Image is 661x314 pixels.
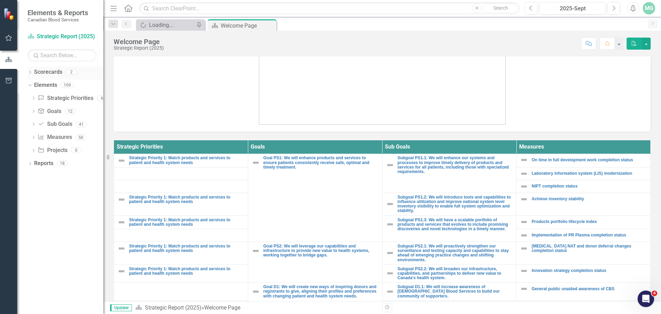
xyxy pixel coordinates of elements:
a: Subgoal PS1.1: We will enhance our systems and processes to improve timely delivery of products a... [398,156,513,174]
button: 2025-Sept [539,2,606,14]
a: Goal PS1: We will enhance products and services to ensure patients consistently receive safe, opt... [263,156,379,170]
td: Double-Click to Edit Right Click for Context Menu [382,215,516,242]
div: Loading... [149,21,195,29]
a: Strategic Priority 1: Match products and services to patient and health system needs [129,218,244,227]
div: 0 [71,148,82,153]
div: 18 [57,161,68,166]
button: MG [643,2,655,14]
a: Measures [38,133,72,141]
img: Not Defined [117,267,126,275]
td: Double-Click to Edit Right Click for Context Menu [516,180,651,193]
a: General public unaided awareness of CBS [532,287,647,291]
iframe: Intercom live chat [638,291,654,307]
td: Double-Click to Edit Right Click for Context Menu [114,193,248,215]
a: Strategic Priorities [38,94,93,102]
img: Not Defined [117,218,126,226]
td: Double-Click to Edit Right Click for Context Menu [516,229,651,242]
img: Not Defined [252,159,260,167]
a: Goal PS2: We will leverage our capabilities and infrastructure to provide new value to health sys... [263,244,379,258]
img: Not Defined [252,287,260,296]
div: Welcome Page [221,21,275,30]
div: 109 [61,82,74,88]
span: Search [493,5,508,11]
a: Sub Goals [38,120,72,128]
td: Double-Click to Edit Right Click for Context Menu [382,283,516,301]
a: Strategic Report (2025) [145,304,201,311]
a: Elements [34,81,57,89]
a: Achieve inventory stability [532,197,647,201]
img: ClearPoint Strategy [3,8,15,20]
span: Updater [110,304,132,311]
div: » [135,304,377,312]
a: Goals [38,108,61,115]
div: 6 [97,95,108,101]
a: Innovation strategy completion status [532,269,647,273]
input: Search Below... [28,49,96,61]
td: Double-Click to Edit Right Click for Context Menu [114,242,248,264]
img: Not Defined [520,267,528,275]
button: Search [483,3,518,13]
img: Not Defined [520,231,528,240]
a: Strategic Priority 1: Match products and services to patient and health system needs [129,267,244,276]
td: Double-Click to Edit Right Click for Context Menu [114,154,248,167]
td: Double-Click to Edit Right Click for Context Menu [248,154,382,242]
a: Strategic Priority 1: Match products and services to patient and health system needs [129,195,244,204]
div: Welcome Page [204,304,240,311]
td: Double-Click to Edit Right Click for Context Menu [382,242,516,264]
td: Double-Click to Edit Right Click for Context Menu [114,301,248,314]
img: Not Defined [520,182,528,191]
td: Double-Click to Edit Right Click for Context Menu [382,264,516,283]
td: Double-Click to Edit Right Click for Context Menu [516,242,651,264]
td: Double-Click to Edit Right Click for Context Menu [248,242,382,282]
img: Not Defined [386,269,394,277]
td: Double-Click to Edit Right Click for Context Menu [382,301,516,314]
div: 41 [76,121,87,127]
a: On time in full development work completion status [532,158,647,162]
a: Scorecards [34,68,62,76]
img: Not Defined [386,220,394,229]
td: Double-Click to Edit Right Click for Context Menu [114,215,248,229]
img: Not Defined [117,244,126,253]
a: Laboratory information system (LIS) modernization [532,171,647,176]
img: Not Defined [520,156,528,164]
a: Loading... [138,21,195,29]
div: 2 [66,69,77,75]
a: NIPT completion status [532,184,647,189]
a: Subgoal PS1.3: We will have a scalable portfolio of products and services that evolves to include... [398,218,513,232]
td: Double-Click to Edit Right Click for Context Menu [516,167,651,180]
div: 2025-Sept [542,4,603,13]
a: Goal D1: We will create new ways of inspiring donors and registrants to give, aligning their prof... [263,285,379,298]
a: Projects [38,146,67,154]
input: Search ClearPoint... [139,2,520,14]
a: Products portfolio lifecycle index [532,220,647,224]
a: Strategic Priority 1: Match products and services to patient and health system needs [129,156,244,165]
img: Not Defined [520,244,528,253]
div: Strategic Report (2025) [114,45,164,51]
div: Welcome Page [114,38,164,45]
a: Strategic Priority 1: Match products and services to patient and health system needs [129,244,244,253]
td: Double-Click to Edit Right Click for Context Menu [382,193,516,215]
span: 4 [652,291,657,296]
img: Not Defined [386,249,394,257]
td: Double-Click to Edit Right Click for Context Menu [382,154,516,193]
img: Not Defined [252,247,260,255]
td: Double-Click to Edit Right Click for Context Menu [516,264,651,283]
a: Subgoal PS1.2: We will introduce tools and capabilities to influence utilization and improve nati... [398,195,513,213]
a: Subgoal D1.1: We will increase awareness of [DEMOGRAPHIC_DATA] Blood Services to build our commun... [398,285,513,298]
span: Elements & Reports [28,9,88,17]
a: Reports [34,160,53,168]
a: [MEDICAL_DATA] NAT and donor deferral changes completion status [532,244,647,253]
td: Double-Click to Edit Right Click for Context Menu [114,264,248,283]
img: Not Defined [386,200,394,208]
a: Subgoal PS2.2: We will broaden our infrastructure, capabilities, and partnerships to deliver new ... [398,267,513,281]
img: Not Defined [117,156,126,165]
small: Canadian Blood Services [28,17,88,22]
td: Double-Click to Edit Right Click for Context Menu [516,215,651,229]
img: Not Defined [520,285,528,293]
td: Double-Click to Edit Right Click for Context Menu [516,283,651,301]
img: Not Defined [117,195,126,204]
a: Subgoal PS2.1: We will proactively strengthen our surveillance and testing capacity and capabilit... [398,244,513,262]
img: Not Defined [386,161,394,169]
a: Implementation of PR Plasma completion status [532,233,647,237]
img: Not Defined [520,218,528,226]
